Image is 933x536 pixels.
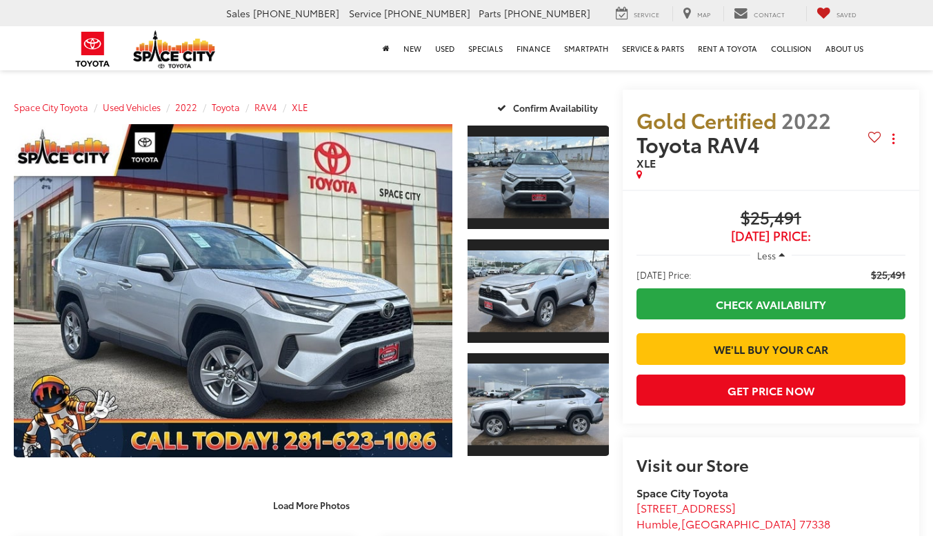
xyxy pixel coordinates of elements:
[175,101,197,113] a: 2022
[757,249,776,261] span: Less
[465,364,610,445] img: 2022 Toyota RAV4 XLE
[605,6,670,21] a: Service
[636,484,728,500] strong: Space City Toyota
[636,515,830,531] span: ,
[103,101,161,113] a: Used Vehicles
[479,6,501,20] span: Parts
[636,155,656,170] span: XLE
[892,133,894,144] span: dropdown dots
[723,6,795,21] a: Contact
[465,250,610,332] img: 2022 Toyota RAV4 XLE
[836,10,856,19] span: Saved
[468,124,609,230] a: Expand Photo 1
[133,30,216,68] img: Space City Toyota
[14,124,452,457] a: Expand Photo 0
[881,127,905,151] button: Actions
[14,101,88,113] a: Space City Toyota
[636,499,736,515] span: [STREET_ADDRESS]
[819,26,870,70] a: About Us
[504,6,590,20] span: [PHONE_NUMBER]
[254,101,277,113] a: RAV4
[263,493,359,517] button: Load More Photos
[636,375,905,406] button: Get Price Now
[292,101,308,113] a: XLE
[636,455,905,473] h2: Visit our Store
[253,6,339,20] span: [PHONE_NUMBER]
[636,129,765,159] span: Toyota RAV4
[376,26,397,70] a: Home
[428,26,461,70] a: Used
[636,268,692,281] span: [DATE] Price:
[461,26,510,70] a: Specials
[615,26,691,70] a: Service & Parts
[871,268,905,281] span: $25,491
[636,229,905,243] span: [DATE] Price:
[513,101,598,114] span: Confirm Availability
[557,26,615,70] a: SmartPath
[691,26,764,70] a: Rent a Toyota
[750,243,792,268] button: Less
[764,26,819,70] a: Collision
[349,6,381,20] span: Service
[781,105,831,135] span: 2022
[799,515,830,531] span: 77338
[636,105,776,135] span: Gold Certified
[468,238,609,344] a: Expand Photo 2
[384,6,470,20] span: [PHONE_NUMBER]
[468,352,609,458] a: Expand Photo 3
[67,27,119,72] img: Toyota
[672,6,721,21] a: Map
[510,26,557,70] a: Finance
[226,6,250,20] span: Sales
[212,101,240,113] a: Toyota
[806,6,867,21] a: My Saved Vehicles
[490,95,609,119] button: Confirm Availability
[636,515,678,531] span: Humble
[636,288,905,319] a: Check Availability
[465,137,610,218] img: 2022 Toyota RAV4 XLE
[10,123,457,459] img: 2022 Toyota RAV4 XLE
[681,515,796,531] span: [GEOGRAPHIC_DATA]
[634,10,659,19] span: Service
[397,26,428,70] a: New
[636,333,905,364] a: We'll Buy Your Car
[697,10,710,19] span: Map
[636,208,905,229] span: $25,491
[754,10,785,19] span: Contact
[636,499,830,531] a: [STREET_ADDRESS] Humble,[GEOGRAPHIC_DATA] 77338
